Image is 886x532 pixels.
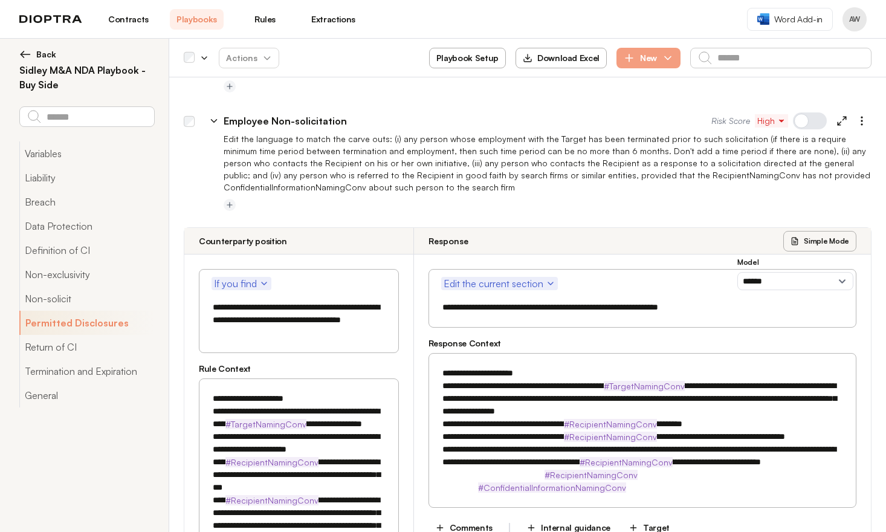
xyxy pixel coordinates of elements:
a: Playbooks [170,9,224,30]
button: Playbook Setup [429,48,506,68]
button: Permitted Disclosures [19,311,154,335]
img: left arrow [19,48,31,60]
h3: Response [428,235,468,247]
strong: #RecipientNamingConv [545,470,638,480]
strong: #RecipientNamingConv [580,457,673,467]
h3: Counterparty position [199,235,287,247]
strong: #TargetNamingConv [604,381,685,391]
button: If you find [212,277,271,290]
button: Termination and Expiration [19,359,154,383]
img: word [757,13,769,25]
span: Risk Score [711,115,750,127]
strong: #TargetNamingConv [225,419,306,429]
button: New [616,48,681,68]
button: Add tag [224,80,236,92]
a: Rules [238,9,292,30]
a: Extractions [306,9,360,30]
span: Actions [216,47,282,69]
select: Model [737,272,853,290]
span: Word Add-in [774,13,823,25]
button: Return of CI [19,335,154,359]
span: Back [36,48,56,60]
button: Data Protection [19,214,154,238]
button: Add tag [224,199,236,211]
button: Non-exclusivity [19,262,154,287]
h3: Response Context [428,337,856,349]
strong: #RecipientNamingConv [564,419,657,429]
button: High [755,114,788,128]
button: Definition of CI [19,238,154,262]
a: Contracts [102,9,155,30]
div: Select all [184,53,195,63]
button: Edit the current section [441,277,558,290]
p: Employee Non-solicitation [224,114,347,128]
h3: Model [737,258,853,267]
button: General [19,383,154,407]
h2: Sidley M&A NDA Playbook - Buy Side [19,63,154,92]
img: logo [19,15,82,24]
button: Variables [19,141,154,166]
button: Liability [19,166,154,190]
button: Back [19,48,154,60]
strong: #ConfidentialInformationNamingConv [478,482,626,493]
strong: #RecipientNamingConv [225,457,319,467]
h3: Rule Context [199,363,399,375]
strong: #RecipientNamingConv [564,432,657,442]
button: Profile menu [842,7,867,31]
span: High [757,115,786,127]
span: Edit the current section [444,276,555,291]
button: Actions [219,48,279,68]
button: Simple Mode [783,231,856,251]
button: Download Excel [516,48,607,68]
button: Non-solicit [19,287,154,311]
p: Edit the language to match the carve outs: (i) any person whose employment with the Target has be... [224,133,871,193]
button: Breach [19,190,154,214]
span: If you find [214,276,269,291]
a: Word Add-in [747,8,833,31]
strong: #RecipientNamingConv [225,495,319,505]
